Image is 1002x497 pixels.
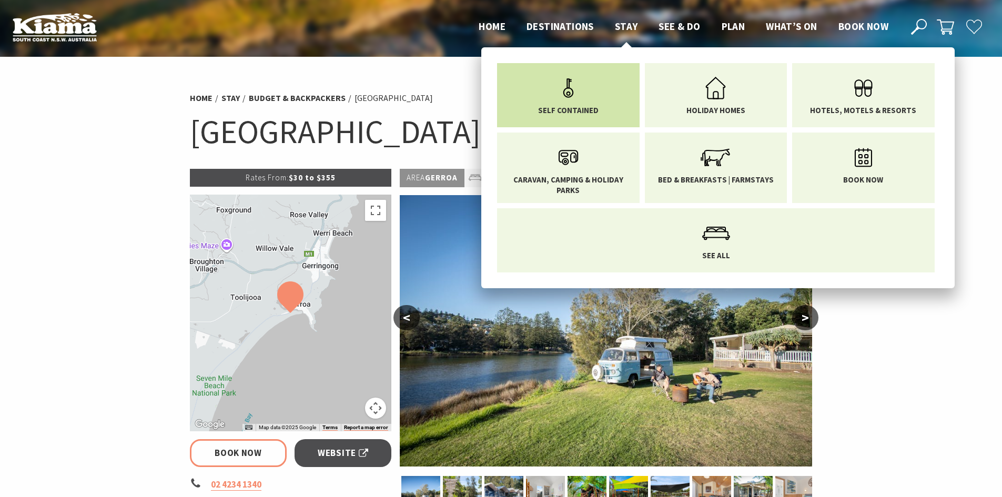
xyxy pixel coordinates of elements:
button: < [393,305,420,330]
h1: [GEOGRAPHIC_DATA] [190,110,813,153]
span: Book now [838,20,888,33]
span: Stay [615,20,638,33]
li: [GEOGRAPHIC_DATA] [355,92,433,105]
span: Bed & Breakfasts | Farmstays [658,175,774,185]
a: Budget & backpackers [249,93,346,104]
span: Plan [722,20,745,33]
span: Caravan, Camping & Holiday Parks [505,175,632,195]
nav: Main Menu [468,18,899,36]
img: Google [193,418,227,431]
span: Area [407,173,425,182]
a: Open this area in Google Maps (opens a new window) [193,418,227,431]
img: Combi Van, Camping, Caravanning, Sites along Crooked River at Seven Mile Beach Holiday Park [400,195,812,466]
span: Self Contained [538,105,599,116]
span: See & Do [659,20,700,33]
span: Destinations [527,20,594,33]
p: $30 to $355 [190,169,392,187]
a: Stay [221,93,240,104]
span: See All [702,250,730,261]
span: Website [318,446,368,460]
button: Toggle fullscreen view [365,200,386,221]
button: Keyboard shortcuts [245,424,252,431]
button: Map camera controls [365,398,386,419]
span: Holiday Homes [686,105,745,116]
a: Home [190,93,212,104]
span: Book now [843,175,883,185]
p: Gerroa [400,169,464,187]
span: Home [479,20,505,33]
a: Terms (opens in new tab) [322,424,338,431]
a: 02 4234 1340 [211,479,261,491]
a: Book Now [190,439,287,467]
span: Hotels, Motels & Resorts [810,105,916,116]
span: Map data ©2025 Google [259,424,316,430]
span: What’s On [766,20,817,33]
button: > [792,305,818,330]
a: Website [295,439,392,467]
span: Rates From: [246,173,289,182]
img: Kiama Logo [13,13,97,42]
a: Report a map error [344,424,388,431]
